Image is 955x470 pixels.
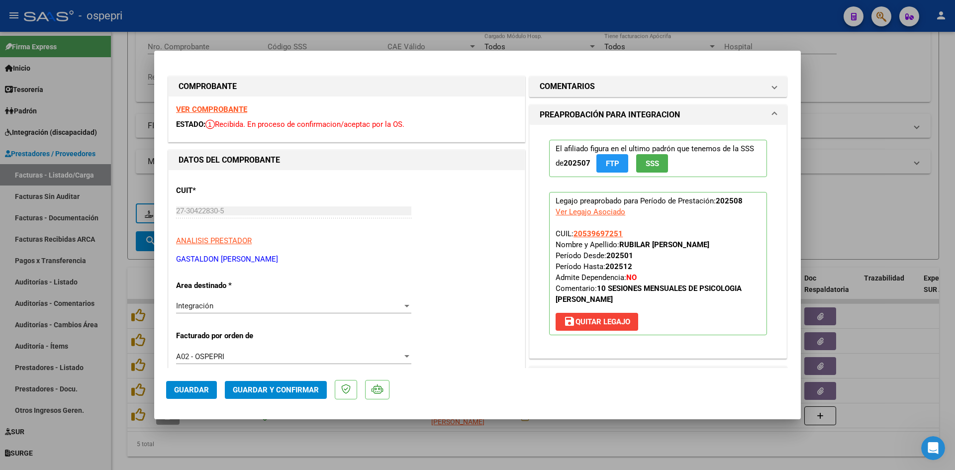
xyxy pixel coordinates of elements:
span: Comentario: [556,284,742,304]
strong: 202501 [606,251,633,260]
span: ANALISIS PRESTADOR [176,236,252,245]
p: GASTALDON [PERSON_NAME] [176,254,517,265]
mat-expansion-panel-header: DOCUMENTACIÓN RESPALDATORIA [530,367,786,386]
strong: 10 SESIONES MENSUALES DE PSICOLOGIA [PERSON_NAME] [556,284,742,304]
p: Area destinado * [176,280,279,291]
strong: COMPROBANTE [179,82,237,91]
span: Guardar [174,385,209,394]
span: Quitar Legajo [564,317,630,326]
strong: DATOS DEL COMPROBANTE [179,155,280,165]
button: Guardar y Confirmar [225,381,327,399]
button: Guardar [166,381,217,399]
span: Integración [176,301,213,310]
span: A02 - OSPEPRI [176,352,224,361]
button: SSS [636,154,668,173]
span: SSS [646,159,659,168]
button: Quitar Legajo [556,313,638,331]
mat-expansion-panel-header: COMENTARIOS [530,77,786,96]
mat-expansion-panel-header: PREAPROBACIÓN PARA INTEGRACION [530,105,786,125]
button: FTP [596,154,628,173]
p: CUIT [176,185,279,196]
span: Guardar y Confirmar [233,385,319,394]
h1: COMENTARIOS [540,81,595,93]
p: Legajo preaprobado para Período de Prestación: [549,192,767,335]
p: El afiliado figura en el ultimo padrón que tenemos de la SSS de [549,140,767,177]
div: Ver Legajo Asociado [556,206,625,217]
iframe: Intercom live chat [921,436,945,460]
span: Recibida. En proceso de confirmacion/aceptac por la OS. [205,120,404,129]
h1: PREAPROBACIÓN PARA INTEGRACION [540,109,680,121]
span: ESTADO: [176,120,205,129]
span: 20539697251 [573,229,623,238]
strong: RUBILAR [PERSON_NAME] [619,240,709,249]
strong: 202507 [564,159,590,168]
p: Facturado por orden de [176,330,279,342]
a: VER COMPROBANTE [176,105,247,114]
span: FTP [606,159,619,168]
div: PREAPROBACIÓN PARA INTEGRACION [530,125,786,358]
strong: 202512 [605,262,632,271]
mat-icon: save [564,315,575,327]
strong: NO [626,273,637,282]
span: CUIL: Nombre y Apellido: Período Desde: Período Hasta: Admite Dependencia: [556,229,742,304]
strong: 202508 [716,196,743,205]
